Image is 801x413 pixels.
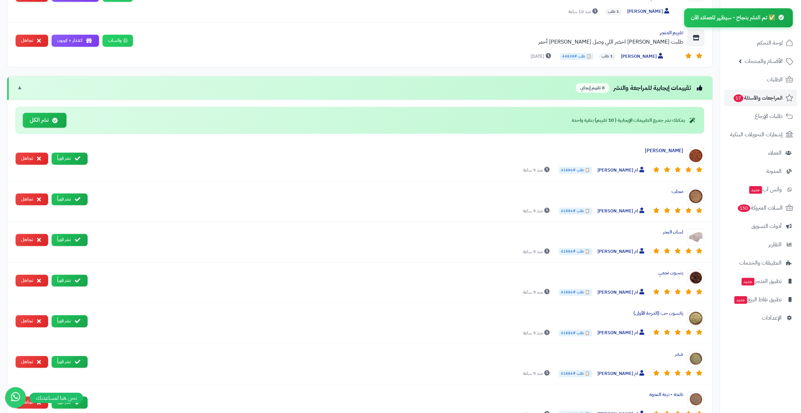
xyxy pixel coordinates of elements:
div: شمر [93,351,683,358]
button: نشر فوراً [52,275,88,287]
span: 150 [738,204,750,212]
span: 1 طلب [599,53,615,60]
button: نشر فوراً [52,356,88,368]
span: 17 [733,94,743,102]
span: منذ 9 ساعة [523,248,551,255]
span: منذ 9 ساعة [523,167,551,174]
span: 8 تقييم إيجابي [576,83,609,93]
span: منذ 9 ساعة [523,330,551,337]
span: طلبات الإرجاع [755,111,783,121]
span: 📋 طلب #44838 [560,53,593,60]
a: واتساب [102,35,133,47]
a: لوحة التحكم [724,35,797,51]
button: تجاهل [16,315,48,327]
span: [PERSON_NAME] [621,53,665,60]
span: ▼ [17,84,22,92]
span: المدونة [766,166,782,176]
img: Product [687,229,704,245]
span: إشعارات التحويلات البنكية [730,130,783,139]
div: طلبت [PERSON_NAME] اخضر اللي وصل [PERSON_NAME] أحمر [138,38,683,46]
button: تجاهل [16,35,48,47]
button: نشر فوراً [52,193,88,205]
span: 1 طلب [605,8,622,15]
div: نانخة - نبتة النخوة [93,391,683,398]
div: تقييم المتجر [138,29,683,36]
a: العملاء [724,145,797,161]
button: تجاهل [16,234,48,246]
a: المدونة [724,163,797,180]
span: العملاء [768,148,782,158]
div: محلب [93,188,683,195]
span: 📋 طلب #41886 [559,167,592,174]
span: [DATE] [531,53,553,60]
a: الإعدادات [724,310,797,326]
button: نشر فوراً [52,153,88,165]
a: التقارير [724,236,797,253]
div: تقييمات إيجابية للمراجعة والنشر [576,83,704,93]
img: Product [687,269,704,286]
img: Product [687,188,704,205]
div: لسان البحر [93,229,683,236]
img: Product [687,351,704,367]
span: منذ 9 ساعة [523,289,551,296]
a: السلات المتروكة150 [724,200,797,216]
span: 📋 طلب #41886 [559,370,592,377]
button: تجاهل [16,396,48,409]
button: تجاهل [16,356,48,368]
span: جديد [741,278,754,285]
span: جديد [749,186,762,194]
img: Product [687,391,704,408]
span: 📋 طلب #41886 [559,208,592,214]
span: الأقسام والمنتجات [745,56,783,66]
span: أدوات التسويق [751,221,782,231]
span: ام [PERSON_NAME] [597,329,646,337]
a: التطبيقات والخدمات [724,255,797,271]
span: المراجعات والأسئلة [733,93,783,103]
span: الطلبات [767,75,783,84]
span: تطبيق نقاط البيع [733,295,782,304]
a: الطلبات [724,71,797,88]
a: طلبات الإرجاع [724,108,797,125]
span: 📋 طلب #41886 [559,248,592,255]
button: نشر فوراً [52,315,88,327]
button: تجاهل [16,193,48,205]
span: ✅ تم النشر بنجاح - سيظهر للعملاء الآن [691,13,775,22]
span: منذ 9 ساعة [523,208,551,214]
button: تجاهل [16,275,48,287]
span: 📋 طلب #41886 [559,330,592,337]
img: Product [687,147,704,164]
button: تجاهل [16,153,48,165]
span: لوحة التحكم [757,38,783,48]
div: ينسون نجمي [93,269,683,276]
div: [PERSON_NAME] [93,147,683,154]
span: ام [PERSON_NAME] [597,167,646,174]
div: يانسون حب (الدرجة الأولى) [93,310,683,317]
a: تطبيق نقاط البيعجديد [724,291,797,308]
span: 📋 طلب #41886 [559,289,592,296]
span: منذ 9 ساعة [523,370,551,377]
span: ام [PERSON_NAME] [597,248,646,255]
div: يمكنك نشر جميع التقييمات الإيجابية ( 10 تقييم) بنقرة واحدة [572,117,697,124]
a: المراجعات والأسئلة17 [724,90,797,106]
a: إشعارات التحويلات البنكية [724,126,797,143]
span: السلات المتروكة [737,203,783,213]
span: الإعدادات [762,313,782,323]
span: جديد [734,296,747,304]
button: نشر الكل [23,113,66,128]
span: وآتس آب [748,185,782,194]
span: تطبيق المتجر [741,276,782,286]
span: التقارير [768,240,782,249]
span: التطبيقات والخدمات [739,258,782,268]
img: Product [687,310,704,327]
span: ام [PERSON_NAME] [597,370,646,377]
a: تطبيق المتجرجديد [724,273,797,290]
a: وآتس آبجديد [724,181,797,198]
span: ام [PERSON_NAME] [597,289,646,296]
a: أدوات التسويق [724,218,797,235]
button: نشر فوراً [52,234,88,246]
span: ام [PERSON_NAME] [597,208,646,215]
span: [PERSON_NAME] [627,8,671,15]
span: منذ 10 ساعة [568,8,600,15]
button: اعتذار + كوبون [52,35,99,47]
